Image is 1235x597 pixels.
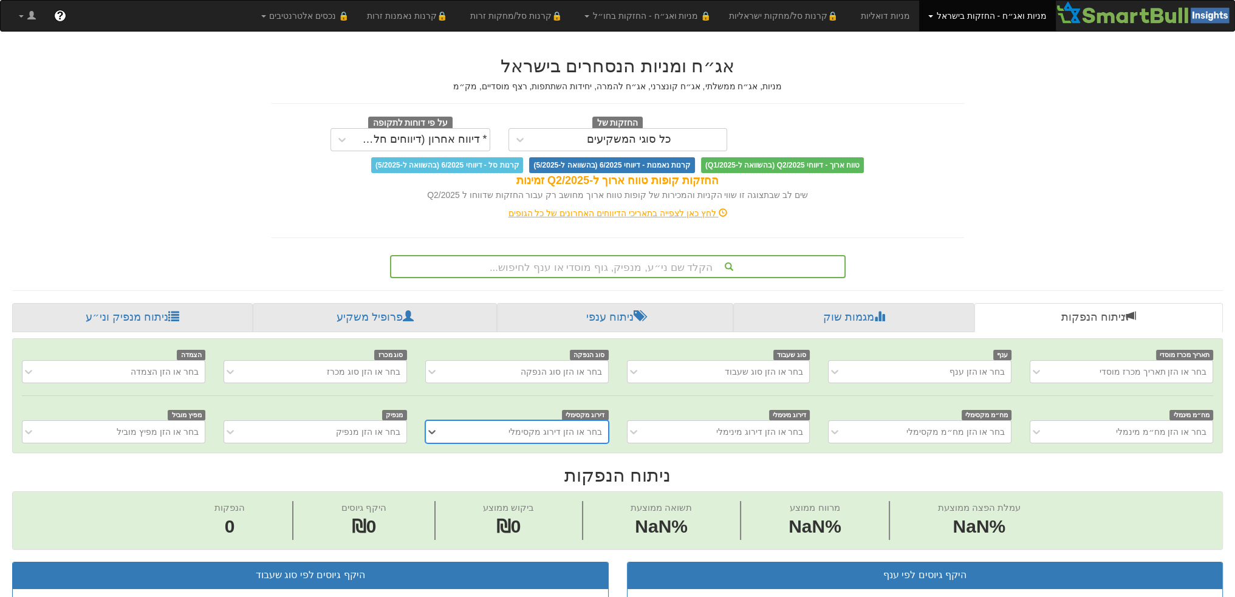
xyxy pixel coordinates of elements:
div: לחץ כאן לצפייה בתאריכי הדיווחים האחרונים של כל הגופים [262,207,973,219]
span: מח״מ מקסימלי [962,410,1012,420]
span: 0 [214,514,245,540]
a: 🔒קרנות סל/מחקות ישראליות [720,1,851,31]
span: ₪0 [496,516,521,536]
a: ? [45,1,75,31]
div: בחר או הזן ענף [949,366,1005,378]
h5: מניות, אג״ח ממשלתי, אג״ח קונצרני, אג״ח להמרה, יחידות השתתפות, רצף מוסדיים, מק״מ [272,82,964,91]
div: בחר או הזן הצמדה [131,366,199,378]
span: תשואה ממוצעת [631,502,692,513]
span: היקף גיוסים [341,502,386,513]
span: NaN% [938,514,1021,540]
span: ביקוש ממוצע [483,502,534,513]
div: שים לב שבתצוגה זו שווי הקניות והמכירות של קופות טווח ארוך מחושב רק עבור החזקות שדווחו ל Q2/2025 [272,189,964,201]
a: מניות דואליות [852,1,919,31]
div: בחר או הזן תאריך מכרז מוסדי [1100,366,1206,378]
a: ניתוח הנפקות [974,303,1223,332]
span: דירוג מינימלי [769,410,810,420]
span: סוג הנפקה [570,350,609,360]
span: ? [56,10,63,22]
div: בחר או הזן מח״מ מקסימלי [906,426,1005,438]
div: * דיווח אחרון (דיווחים חלקיים) [356,134,487,146]
div: בחר או הזן מנפיק [336,426,400,438]
div: בחר או הזן מח״מ מינמלי [1115,426,1206,438]
span: קרנות נאמנות - דיווחי 6/2025 (בהשוואה ל-5/2025) [529,157,694,173]
h2: ניתוח הנפקות [12,465,1223,485]
a: ניתוח מנפיק וני״ע [12,303,253,332]
img: Smartbull [1056,1,1234,25]
span: ענף [993,350,1012,360]
div: כל סוגי המשקיעים [587,134,671,146]
span: סוג מכרז [374,350,407,360]
a: 🔒קרנות סל/מחקות זרות [461,1,575,31]
a: 🔒 מניות ואג״ח - החזקות בחו״ל [575,1,720,31]
span: סוג שעבוד [773,350,810,360]
span: על פי דוחות לתקופה [368,117,453,130]
span: קרנות סל - דיווחי 6/2025 (בהשוואה ל-5/2025) [371,157,523,173]
div: בחר או הזן מפיץ מוביל [117,426,199,438]
div: בחר או הזן סוג שעבוד [725,366,804,378]
a: מגמות שוק [733,303,974,332]
span: מפיץ מוביל [168,410,205,420]
div: בחר או הזן סוג מכרז [327,366,400,378]
span: ₪0 [352,516,377,536]
span: מח״מ מינמלי [1169,410,1213,420]
div: החזקות קופות טווח ארוך ל-Q2/2025 זמינות [272,173,964,189]
a: 🔒 נכסים אלטרנטיבים [252,1,358,31]
span: דירוג מקסימלי [562,410,609,420]
div: בחר או הזן סוג הנפקה [521,366,602,378]
a: ניתוח ענפי [497,303,733,332]
div: היקף גיוסים לפי סוג שעבוד [22,568,599,582]
span: מרווח ממוצע [790,502,840,513]
span: תאריך מכרז מוסדי [1156,350,1213,360]
h2: אג״ח ומניות הנסחרים בישראל [272,56,964,76]
div: הקלד שם ני״ע, מנפיק, גוף מוסדי או ענף לחיפוש... [391,256,844,277]
a: 🔒קרנות נאמנות זרות [358,1,461,31]
span: טווח ארוך - דיווחי Q2/2025 (בהשוואה ל-Q1/2025) [701,157,864,173]
div: היקף גיוסים לפי ענף [637,568,1214,582]
a: מניות ואג״ח - החזקות בישראל [919,1,1056,31]
span: NaN% [631,514,692,540]
a: פרופיל משקיע [253,303,497,332]
div: בחר או הזן דירוג מינימלי [716,426,804,438]
span: מנפיק [382,410,407,420]
span: עמלת הפצה ממוצעת [938,502,1021,513]
span: הנפקות [214,502,245,513]
div: בחר או הזן דירוג מקסימלי [508,426,602,438]
span: הצמדה [177,350,205,360]
span: החזקות של [592,117,643,130]
span: NaN% [789,514,841,540]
